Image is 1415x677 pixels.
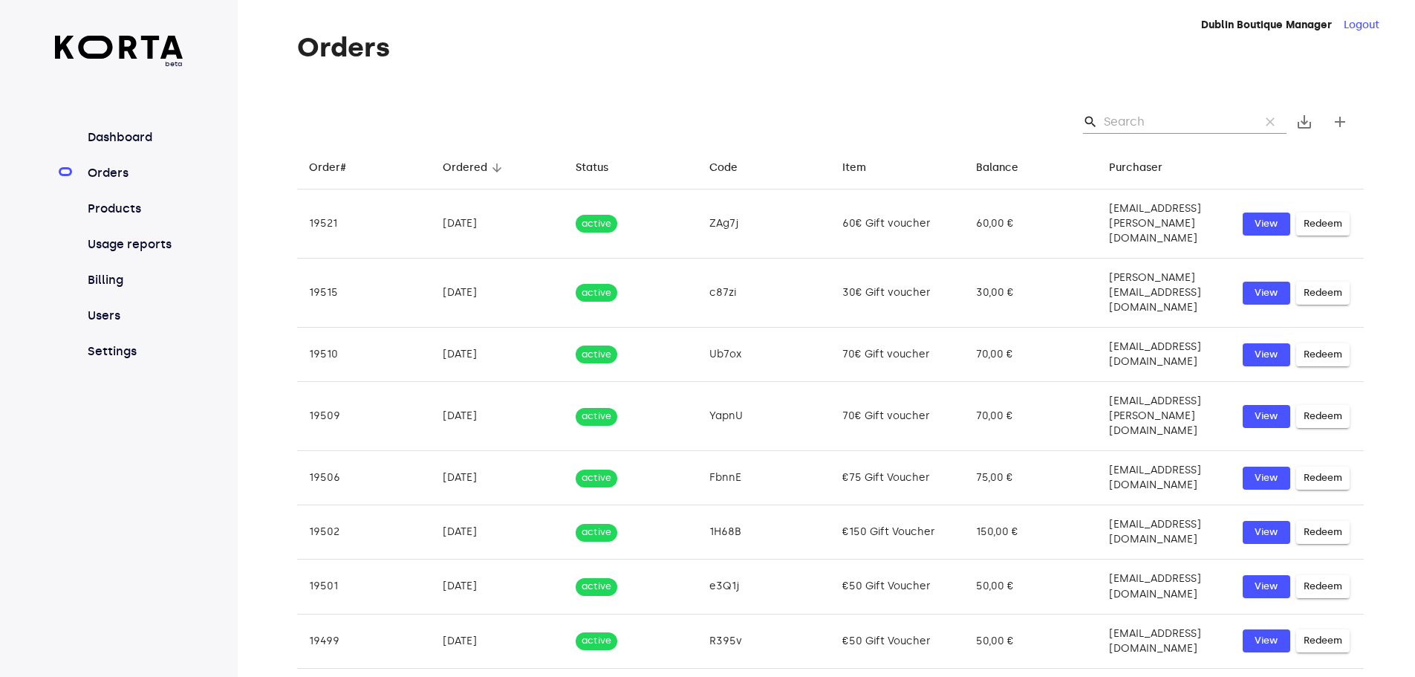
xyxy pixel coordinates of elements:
[297,190,431,259] td: 19521
[431,560,565,614] td: [DATE]
[1304,285,1342,302] span: Redeem
[576,471,617,485] span: active
[709,159,757,177] span: Code
[85,343,183,360] a: Settings
[1243,467,1290,490] button: View
[964,190,1098,259] td: 60,00 €
[1304,578,1342,595] span: Redeem
[297,614,431,668] td: 19499
[1296,575,1350,598] button: Redeem
[830,560,964,614] td: €50 Gift Voucher
[297,33,1364,62] h1: Orders
[55,59,183,69] span: beta
[431,328,565,382] td: [DATE]
[1250,578,1283,595] span: View
[1109,159,1162,177] div: Purchaser
[1097,451,1231,505] td: [EMAIL_ADDRESS][DOMAIN_NAME]
[976,159,1018,177] div: Balance
[830,382,964,451] td: 70€ Gift voucher
[1304,524,1342,541] span: Redeem
[1296,213,1350,236] button: Redeem
[1296,629,1350,652] button: Redeem
[842,159,885,177] span: Item
[1295,113,1313,131] span: save_alt
[830,505,964,560] td: €150 Gift Voucher
[964,328,1098,382] td: 70,00 €
[830,190,964,259] td: 60€ Gift voucher
[1109,159,1182,177] span: Purchaser
[1322,104,1358,140] button: Create new gift card
[576,159,608,177] div: Status
[1201,19,1332,31] strong: Dublin Boutique Manager
[1243,575,1290,598] a: View
[964,259,1098,328] td: 30,00 €
[1304,408,1342,425] span: Redeem
[1243,521,1290,544] button: View
[431,451,565,505] td: [DATE]
[576,580,617,594] span: active
[1250,470,1283,487] span: View
[1097,259,1231,328] td: [PERSON_NAME][EMAIL_ADDRESS][DOMAIN_NAME]
[697,560,831,614] td: e3Q1j
[85,164,183,182] a: Orders
[309,159,346,177] div: Order#
[431,190,565,259] td: [DATE]
[1304,216,1342,233] span: Redeem
[55,36,183,59] img: Korta
[576,525,617,540] span: active
[1250,408,1283,425] span: View
[697,190,831,259] td: ZAg7j
[1286,104,1322,140] button: Export
[697,451,831,505] td: FbnnE
[576,634,617,648] span: active
[842,159,866,177] div: Item
[490,161,504,175] span: arrow_downward
[576,286,617,300] span: active
[1243,629,1290,652] button: View
[576,159,628,177] span: Status
[830,614,964,668] td: €50 Gift Voucher
[1331,113,1349,131] span: add
[1296,467,1350,490] button: Redeem
[1296,405,1350,428] button: Redeem
[431,382,565,451] td: [DATE]
[85,129,183,146] a: Dashboard
[964,382,1098,451] td: 70,00 €
[1097,614,1231,668] td: [EMAIL_ADDRESS][DOMAIN_NAME]
[297,451,431,505] td: 19506
[1250,632,1283,650] span: View
[576,348,617,362] span: active
[1304,346,1342,363] span: Redeem
[1097,382,1231,451] td: [EMAIL_ADDRESS][PERSON_NAME][DOMAIN_NAME]
[1250,285,1283,302] span: View
[1243,282,1290,305] a: View
[976,159,1038,177] span: Balance
[297,560,431,614] td: 19501
[1243,343,1290,366] button: View
[830,451,964,505] td: €75 Gift Voucher
[309,159,365,177] span: Order#
[697,259,831,328] td: c87zi
[1344,18,1379,33] button: Logout
[1243,405,1290,428] button: View
[431,614,565,668] td: [DATE]
[55,36,183,69] a: beta
[431,259,565,328] td: [DATE]
[1243,213,1290,236] button: View
[697,382,831,451] td: YapnU
[431,505,565,560] td: [DATE]
[576,217,617,231] span: active
[443,159,487,177] div: Ordered
[964,560,1098,614] td: 50,00 €
[85,200,183,218] a: Products
[297,382,431,451] td: 19509
[964,614,1098,668] td: 50,00 €
[1296,343,1350,366] button: Redeem
[297,328,431,382] td: 19510
[964,505,1098,560] td: 150,00 €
